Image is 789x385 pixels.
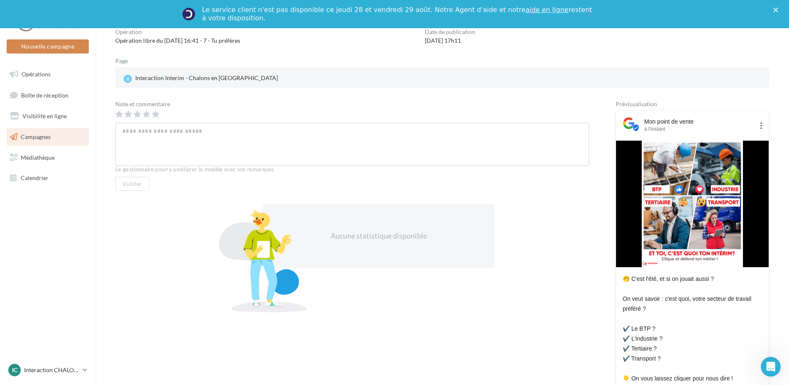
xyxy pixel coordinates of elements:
[644,126,754,132] div: à l'instant
[115,58,134,64] div: Page
[21,91,68,98] span: Boîte de réception
[182,7,195,21] img: Profile image for Service-Client
[115,29,240,35] div: Opération
[526,6,568,14] a: aide en ligne
[21,174,49,181] span: Calendrier
[5,107,90,125] a: Visibilité en ligne
[5,149,90,166] a: Médiathèque
[773,7,782,12] div: Fermer
[616,101,769,107] div: Prévisualisation
[5,169,90,187] a: Calendrier
[115,101,589,107] div: Note et commentaire
[115,166,589,173] div: Le gestionnaire pourra améliorer le modèle avec vos remarques
[425,37,475,45] div: [DATE] 17h11
[642,141,743,267] img: Tu préfère juin Interaction Facebook
[24,366,79,374] p: Interaction CHALONS EN [GEOGRAPHIC_DATA]
[5,66,90,83] a: Opérations
[21,154,55,161] span: Médiathèque
[5,128,90,146] a: Campagnes
[202,6,594,22] div: Le service client n'est pas disponible ce jeudi 28 et vendredi 29 août. Notre Agent d'aide et not...
[22,112,67,119] span: Visibilité en ligne
[122,72,336,85] a: II Interaction Interim - Chalons en [GEOGRAPHIC_DATA]
[115,177,149,191] button: Valider
[289,231,468,241] div: Aucune statistique disponible
[115,37,240,45] div: Opération libre du [DATE] 16:41 - 7 - Tu préfères
[5,86,90,104] a: Boîte de réception
[12,366,17,374] span: IC
[761,357,781,377] iframe: Intercom live chat
[21,133,51,140] span: Campagnes
[644,117,754,126] div: Mon point de vente
[127,76,129,82] span: II
[122,72,280,85] div: Interaction Interim - Chalons en [GEOGRAPHIC_DATA]
[425,29,475,35] div: Date de publication
[7,39,89,54] button: Nouvelle campagne
[7,362,89,378] a: IC Interaction CHALONS EN [GEOGRAPHIC_DATA]
[22,71,51,78] span: Opérations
